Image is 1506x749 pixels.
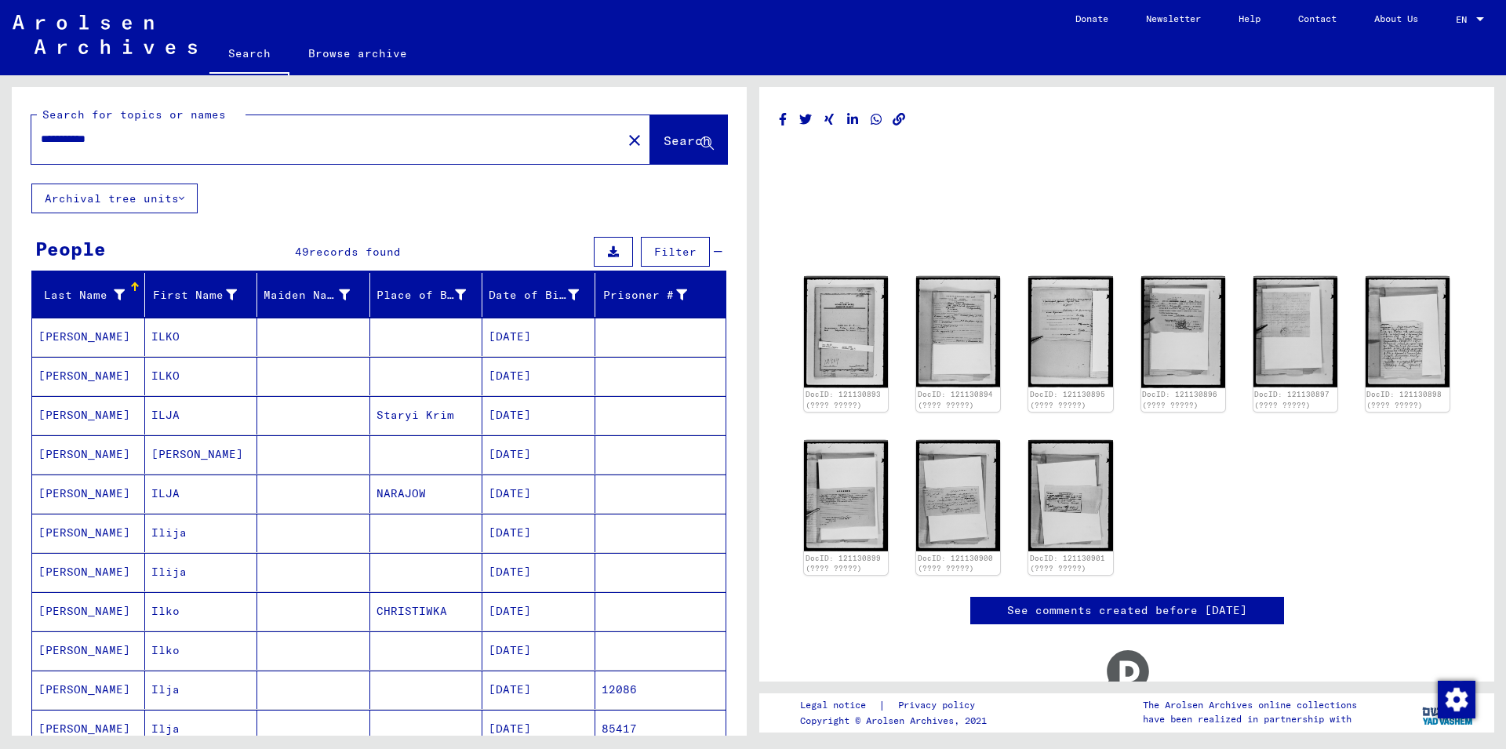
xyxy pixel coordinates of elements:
mat-cell: ILKO [145,318,258,356]
mat-cell: Ilija [145,514,258,552]
a: Legal notice [800,697,878,714]
div: First Name [151,287,238,304]
div: Prisoner # [602,287,688,304]
mat-cell: [DATE] [482,553,595,591]
button: Share on Facebook [775,110,791,129]
mat-cell: [PERSON_NAME] [32,474,145,513]
mat-cell: [DATE] [482,435,595,474]
img: 001.jpg [804,276,888,387]
div: Prisoner # [602,282,708,307]
mat-cell: [PERSON_NAME] [32,435,145,474]
mat-label: Search for topics or names [42,107,226,122]
mat-cell: [PERSON_NAME] [32,553,145,591]
div: Place of Birth [376,282,486,307]
div: Date of Birth [489,287,579,304]
mat-cell: ILJA [145,396,258,434]
div: Last Name [38,287,125,304]
button: Share on Xing [821,110,838,129]
div: Maiden Name [264,287,350,304]
mat-cell: [PERSON_NAME] [32,318,145,356]
mat-cell: NARAJOW [370,474,483,513]
mat-header-cell: First Name [145,273,258,317]
div: Date of Birth [489,282,598,307]
a: DocID: 121130895 (???? ?????) [1030,390,1105,409]
mat-cell: [DATE] [482,396,595,434]
img: 001.jpg [916,276,1000,387]
div: Place of Birth [376,287,467,304]
mat-cell: Staryi Krim [370,396,483,434]
mat-cell: [PERSON_NAME] [32,514,145,552]
img: 001.jpg [804,440,888,551]
mat-cell: ILKO [145,357,258,395]
button: Search [650,115,727,164]
mat-cell: Ilja [145,671,258,709]
div: First Name [151,282,257,307]
mat-cell: ILJA [145,474,258,513]
mat-cell: [DATE] [482,710,595,748]
img: 001.jpg [1028,440,1112,551]
mat-header-cell: Date of Birth [482,273,595,317]
a: DocID: 121130893 (???? ?????) [806,390,881,409]
mat-cell: Ilija [145,553,258,591]
p: Copyright © Arolsen Archives, 2021 [800,714,994,728]
mat-cell: [DATE] [482,631,595,670]
button: Filter [641,237,710,267]
mat-cell: [DATE] [482,474,595,513]
mat-cell: [PERSON_NAME] [32,396,145,434]
button: Share on WhatsApp [868,110,885,129]
mat-header-cell: Last Name [32,273,145,317]
img: 001.jpg [1141,276,1225,387]
mat-cell: [PERSON_NAME] [32,671,145,709]
a: DocID: 121130900 (???? ?????) [918,554,993,573]
img: Change consent [1438,681,1475,718]
mat-icon: close [625,131,644,150]
mat-cell: [PERSON_NAME] [32,592,145,631]
span: Filter [654,245,697,259]
div: Change consent [1437,680,1475,718]
a: See comments created before [DATE] [1007,602,1247,619]
span: EN [1456,14,1473,25]
span: 49 [295,245,309,259]
mat-cell: 85417 [595,710,726,748]
a: DocID: 121130899 (???? ?????) [806,554,881,573]
a: DocID: 121130897 (???? ?????) [1254,390,1330,409]
div: | [800,697,994,714]
button: Archival tree units [31,184,198,213]
button: Share on LinkedIn [845,110,861,129]
button: Copy link [891,110,908,129]
mat-cell: [PERSON_NAME] [32,631,145,670]
mat-cell: [DATE] [482,592,595,631]
mat-cell: [PERSON_NAME] [145,435,258,474]
mat-cell: [DATE] [482,514,595,552]
mat-header-cell: Maiden Name [257,273,370,317]
img: yv_logo.png [1419,693,1478,732]
div: Maiden Name [264,282,369,307]
img: 001.jpg [1366,276,1450,387]
img: Arolsen_neg.svg [13,15,197,54]
mat-header-cell: Prisoner # [595,273,726,317]
mat-cell: 12086 [595,671,726,709]
a: Browse archive [289,35,426,72]
button: Clear [619,124,650,155]
mat-cell: [DATE] [482,671,595,709]
p: have been realized in partnership with [1143,712,1357,726]
mat-cell: CHRISTIWKA [370,592,483,631]
a: Privacy policy [886,697,994,714]
a: DocID: 121130896 (???? ?????) [1142,390,1217,409]
p: The Arolsen Archives online collections [1143,698,1357,712]
mat-cell: Ilja [145,710,258,748]
span: Search [664,133,711,148]
img: 001.jpg [1028,276,1112,387]
div: People [35,235,106,263]
button: Share on Twitter [798,110,814,129]
mat-cell: Ilko [145,592,258,631]
img: 001.jpg [916,440,1000,551]
a: DocID: 121130901 (???? ?????) [1030,554,1105,573]
mat-cell: [PERSON_NAME] [32,710,145,748]
mat-cell: Ilko [145,631,258,670]
img: 001.jpg [1253,276,1337,387]
mat-header-cell: Place of Birth [370,273,483,317]
a: DocID: 121130894 (???? ?????) [918,390,993,409]
div: Last Name [38,282,144,307]
mat-cell: [DATE] [482,357,595,395]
